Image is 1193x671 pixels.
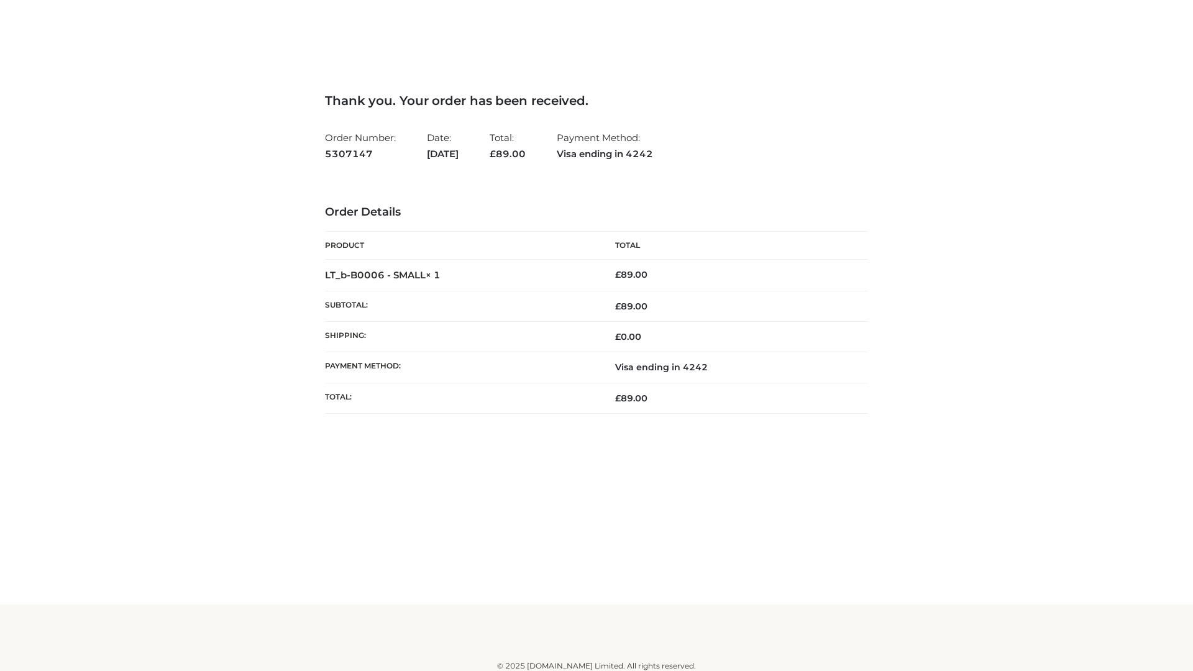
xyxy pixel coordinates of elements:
span: 89.00 [615,393,647,404]
span: £ [615,269,621,280]
span: £ [615,331,621,342]
li: Total: [490,127,526,165]
bdi: 0.00 [615,331,641,342]
span: £ [490,148,496,160]
li: Date: [427,127,459,165]
li: Payment Method: [557,127,653,165]
span: £ [615,301,621,312]
strong: × 1 [426,269,441,281]
th: Product [325,232,596,260]
th: Payment method: [325,352,596,383]
span: 89.00 [490,148,526,160]
th: Shipping: [325,322,596,352]
td: Visa ending in 4242 [596,352,868,383]
bdi: 89.00 [615,269,647,280]
strong: LT_b-B0006 - SMALL [325,269,441,281]
strong: Visa ending in 4242 [557,146,653,162]
strong: 5307147 [325,146,396,162]
span: 89.00 [615,301,647,312]
li: Order Number: [325,127,396,165]
span: £ [615,393,621,404]
strong: [DATE] [427,146,459,162]
th: Subtotal: [325,291,596,321]
th: Total: [325,383,596,413]
h3: Thank you. Your order has been received. [325,93,868,108]
th: Total [596,232,868,260]
h3: Order Details [325,206,868,219]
